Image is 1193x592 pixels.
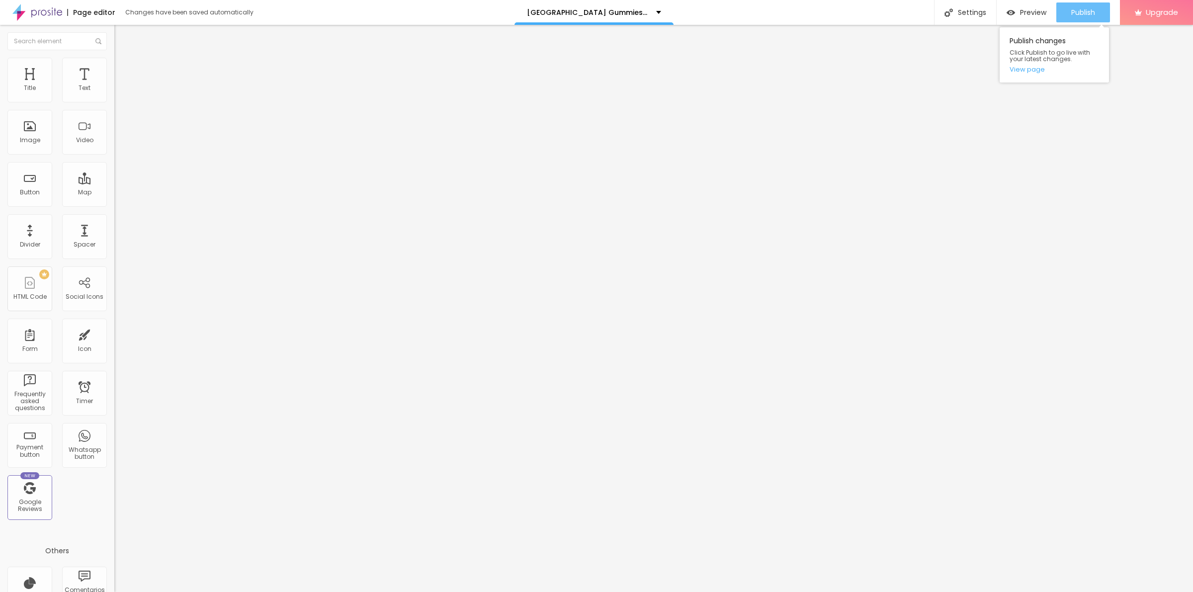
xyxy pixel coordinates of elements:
[1010,49,1099,62] span: Click Publish to go live with your latest changes.
[65,446,104,461] div: Whatsapp button
[10,499,49,513] div: Google Reviews
[1071,8,1095,16] span: Publish
[74,241,95,248] div: Spacer
[79,85,90,91] div: Text
[1146,8,1178,16] span: Upgrade
[20,137,40,144] div: Image
[125,9,254,15] div: Changes have been saved automatically
[76,398,93,405] div: Timer
[1056,2,1110,22] button: Publish
[7,32,107,50] input: Search element
[527,9,649,16] p: [GEOGRAPHIC_DATA] Gummies [GEOGRAPHIC_DATA] Updated 2025
[1000,27,1109,83] div: Publish changes
[24,85,36,91] div: Title
[78,345,91,352] div: Icon
[997,2,1056,22] button: Preview
[10,444,49,458] div: Payment button
[944,8,953,17] img: Icone
[66,293,103,300] div: Social Icons
[78,189,91,196] div: Map
[20,189,40,196] div: Button
[67,9,115,16] div: Page editor
[114,25,1193,592] iframe: Editor
[1010,66,1099,73] a: View page
[10,391,49,412] div: Frequently asked questions
[95,38,101,44] img: Icone
[20,241,40,248] div: Divider
[13,293,47,300] div: HTML Code
[22,345,38,352] div: Form
[1020,8,1046,16] span: Preview
[76,137,93,144] div: Video
[20,472,39,479] div: New
[1007,8,1015,17] img: view-1.svg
